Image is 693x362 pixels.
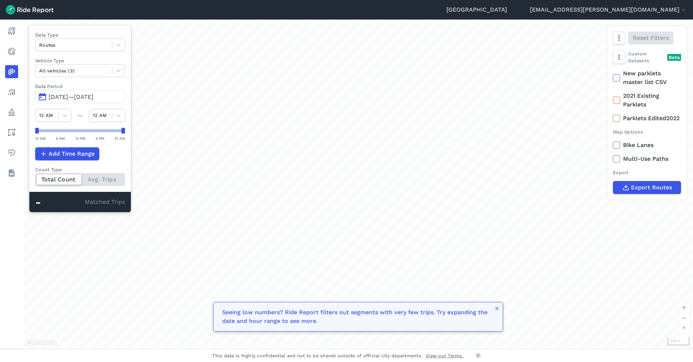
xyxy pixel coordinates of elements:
div: Count Type [35,166,125,173]
div: - [35,198,85,207]
button: Add Time Range [35,147,99,160]
a: Analyze [5,85,18,98]
div: 12 PM [75,135,86,142]
label: New parklets master list CSV [613,69,681,87]
a: Heatmaps [5,65,18,78]
div: 12 AM [35,135,46,142]
button: [EMAIL_ADDRESS][PERSON_NAME][DOMAIN_NAME] [530,5,687,14]
a: Areas [5,126,18,139]
div: 6 AM [56,135,65,142]
div: Matched Trips [29,192,131,212]
label: Data Type [35,31,125,38]
span: [DATE]—[DATE] [49,93,94,100]
label: Bike Lanes [613,141,681,150]
button: Export Routes [613,181,681,194]
div: Custom Datasets [613,50,681,64]
a: Datasets [5,167,18,180]
label: 2021 Existing Parklets [613,92,681,109]
div: 12 AM [115,135,125,142]
label: Multi-Use Paths [613,155,681,163]
a: [GEOGRAPHIC_DATA] [447,5,507,14]
div: loading [23,20,693,349]
label: Data Period [35,83,125,90]
span: Add Time Range [49,150,95,158]
a: Report [5,25,18,38]
div: Map Options [613,129,681,135]
a: Policy [5,106,18,119]
a: Health [5,146,18,159]
label: Vehicle Type [35,57,125,64]
div: 6 PM [96,135,104,142]
div: Beta [667,54,681,61]
button: [DATE]—[DATE] [35,90,125,103]
span: Export Routes [631,183,672,192]
a: Realtime [5,45,18,58]
img: Ride Report [6,5,54,14]
span: Reset Filters [633,34,669,42]
a: View our Terms. [426,352,464,359]
div: — [71,111,89,120]
button: Reset Filters [628,31,673,45]
label: Parklets Edited2022 [613,114,681,123]
div: Export [613,169,681,176]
